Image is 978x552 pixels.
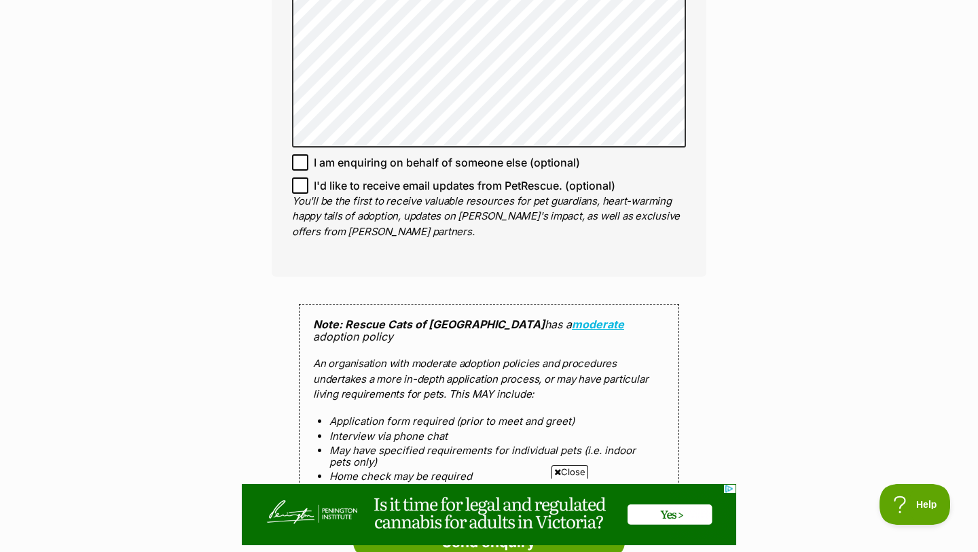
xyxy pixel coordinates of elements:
[880,484,951,525] iframe: Help Scout Beacon - Open
[551,465,588,479] span: Close
[329,415,649,427] li: Application form required (prior to meet and greet)
[572,317,624,331] a: moderate
[299,304,679,500] div: has a adoption policy
[329,470,649,482] li: Home check may be required
[314,177,615,194] span: I'd like to receive email updates from PetRescue. (optional)
[1,1,12,12] img: consumer-privacy-logo.png
[313,317,545,331] strong: Note: Rescue Cats of [GEOGRAPHIC_DATA]
[292,194,686,240] p: You'll be the first to receive valuable resources for pet guardians, heart-warming happy tails of...
[329,445,649,468] li: May have specified requirements for individual pets (i.e. indoor pets only)
[314,154,580,171] span: I am enquiring on behalf of someone else (optional)
[329,430,649,442] li: Interview via phone chat
[313,356,665,402] p: An organisation with moderate adoption policies and procedures undertakes a more in-depth applica...
[242,484,736,545] iframe: Advertisement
